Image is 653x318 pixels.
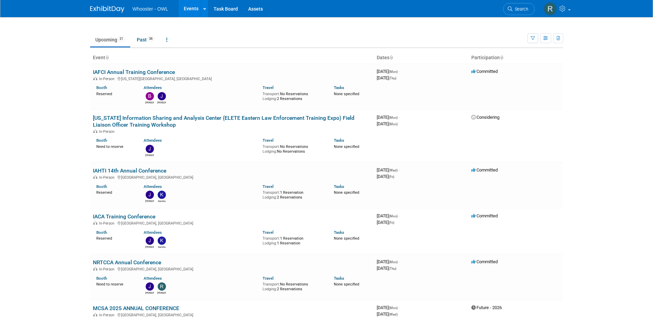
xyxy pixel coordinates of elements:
[263,235,324,245] div: 1 Reservation 1 Reservation
[93,312,371,317] div: [GEOGRAPHIC_DATA], [GEOGRAPHIC_DATA]
[158,282,166,291] img: Robert Dugan
[334,85,344,90] a: Tasks
[96,85,107,90] a: Booth
[399,305,400,310] span: -
[263,281,324,291] div: No Reservations 2 Reservations
[377,259,400,264] span: [DATE]
[96,138,107,143] a: Booth
[146,191,154,199] img: Julia Haber
[145,245,154,249] div: Julia Haber
[374,52,469,64] th: Dates
[399,69,400,74] span: -
[334,230,344,235] a: Tasks
[263,190,280,195] span: Transport:
[93,167,166,174] a: IAHTI 14th Annual Conference
[147,36,155,41] span: 36
[544,2,557,15] img: Robert Dugan
[500,55,503,60] a: Sort by Participation Type
[96,143,134,149] div: Need to reserve
[377,174,394,179] span: [DATE]
[96,281,134,287] div: Need to reserve
[157,199,166,203] div: Kamila Castaneda
[263,282,280,287] span: Transport:
[144,138,162,143] a: Attendees
[145,199,154,203] div: Julia Haber
[263,236,280,241] span: Transport:
[389,221,394,225] span: (Fri)
[377,311,398,317] span: [DATE]
[512,7,528,12] span: Search
[389,168,398,172] span: (Wed)
[145,153,154,157] div: Julia Haber
[145,100,154,104] div: Blake Stilwell
[157,100,166,104] div: John Holsinger
[389,313,398,316] span: (Wed)
[471,213,498,218] span: Committed
[503,3,535,15] a: Search
[96,90,134,97] div: Reserved
[118,36,125,41] span: 21
[144,230,162,235] a: Attendees
[157,245,166,249] div: Kamila Castaneda
[99,267,117,271] span: In-Person
[93,76,371,81] div: [US_STATE][GEOGRAPHIC_DATA], [GEOGRAPHIC_DATA]
[334,184,344,189] a: Tasks
[144,85,162,90] a: Attendees
[469,52,563,64] th: Participation
[96,276,107,281] a: Booth
[377,167,400,173] span: [DATE]
[263,241,277,245] span: Lodging:
[93,213,155,220] a: IACA Training Conference
[263,144,280,149] span: Transport:
[471,115,499,120] span: Considering
[93,259,161,266] a: NRTCCA Annual Conference
[93,174,371,180] div: [GEOGRAPHIC_DATA], [GEOGRAPHIC_DATA]
[96,230,107,235] a: Booth
[93,69,175,75] a: IAFCI Annual Training Conference
[389,70,398,74] span: (Mon)
[93,115,354,128] a: [US_STATE] Information Sharing and Analysis Center (ELETE Eastern Law Enforcement Training Expo) ...
[471,69,498,74] span: Committed
[93,77,97,80] img: In-Person Event
[93,266,371,271] div: [GEOGRAPHIC_DATA], [GEOGRAPHIC_DATA]
[158,191,166,199] img: Kamila Castaneda
[334,92,359,96] span: None specified
[93,221,97,225] img: In-Person Event
[90,33,130,46] a: Upcoming21
[389,214,398,218] span: (Mon)
[334,282,359,287] span: None specified
[146,237,154,245] img: Julia Haber
[96,184,107,189] a: Booth
[157,291,166,295] div: Robert Dugan
[99,129,117,134] span: In-Person
[377,305,400,310] span: [DATE]
[263,85,274,90] a: Travel
[389,306,398,310] span: (Mon)
[93,305,179,311] a: MCSA 2025 ANNUAL CONFERENCE
[334,276,344,281] a: Tasks
[96,235,134,241] div: Reserved
[471,259,498,264] span: Committed
[263,287,277,291] span: Lodging:
[93,129,97,133] img: In-Person Event
[93,313,97,316] img: In-Person Event
[96,189,134,195] div: Reserved
[93,220,371,226] div: [GEOGRAPHIC_DATA], [GEOGRAPHIC_DATA]
[377,121,398,126] span: [DATE]
[377,75,396,80] span: [DATE]
[471,167,498,173] span: Committed
[389,76,396,80] span: (Thu)
[90,52,374,64] th: Event
[93,175,97,179] img: In-Person Event
[144,184,162,189] a: Attendees
[377,115,400,120] span: [DATE]
[144,276,162,281] a: Attendees
[158,237,166,245] img: Kamila Castaneda
[263,149,277,154] span: Lodging:
[399,167,400,173] span: -
[105,55,109,60] a: Sort by Event Name
[99,175,117,180] span: In-Person
[389,267,396,270] span: (Thu)
[377,69,400,74] span: [DATE]
[389,260,398,264] span: (Mon)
